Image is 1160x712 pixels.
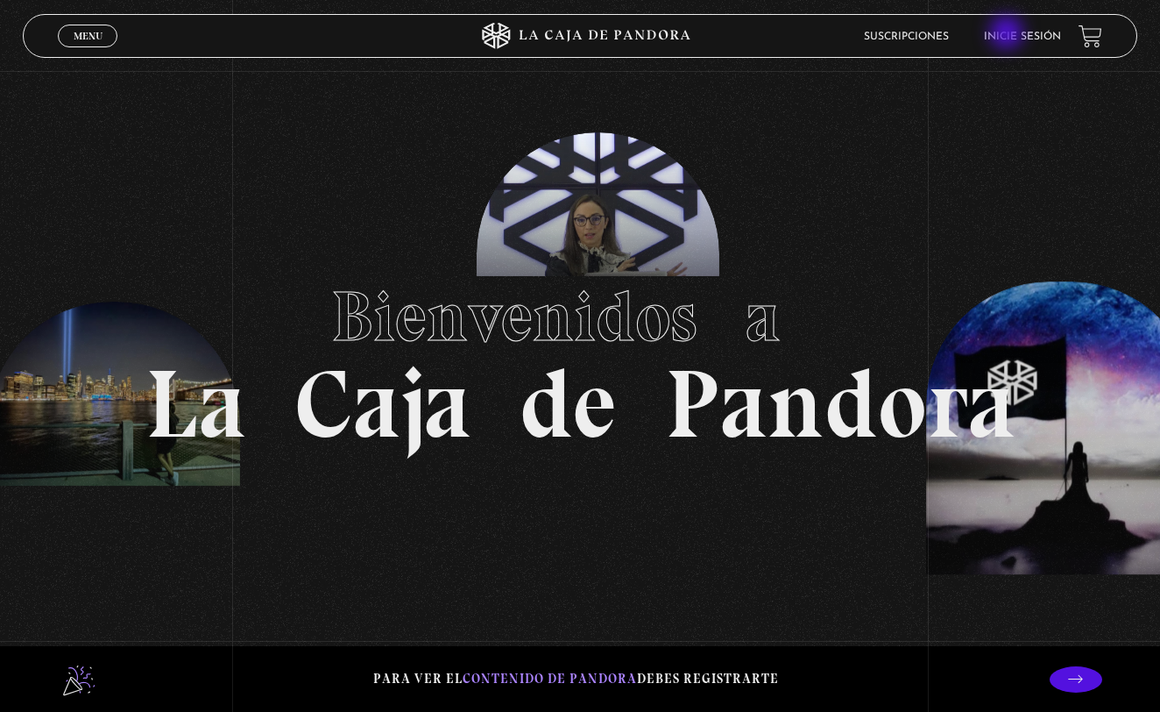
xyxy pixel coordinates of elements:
[331,274,829,359] span: Bienvenidos a
[373,667,779,691] p: Para ver el debes registrarte
[145,260,1015,452] h1: La Caja de Pandora
[74,31,103,41] span: Menu
[67,46,109,58] span: Cerrar
[1079,25,1102,48] a: View your shopping cart
[984,32,1061,42] a: Inicie sesión
[463,671,637,687] span: contenido de Pandora
[864,32,949,42] a: Suscripciones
